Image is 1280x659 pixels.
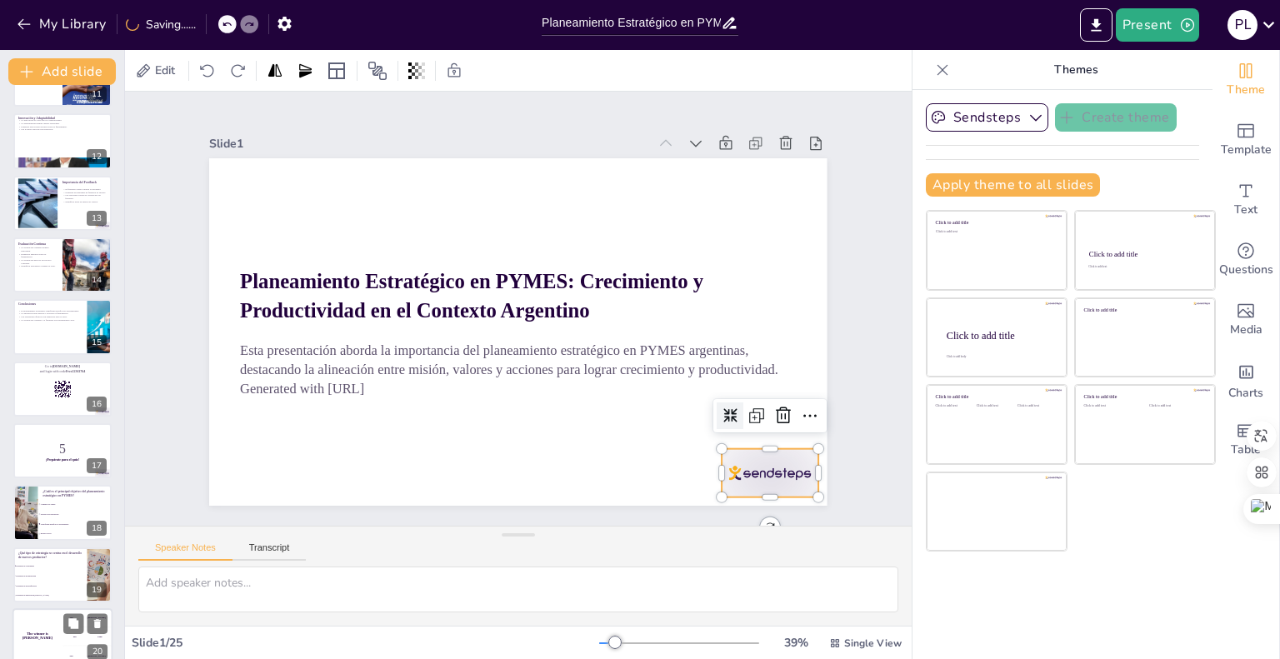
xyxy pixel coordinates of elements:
[62,179,107,184] p: Importancia del Feedback
[1231,441,1261,459] span: Table
[41,532,111,534] span: Reducir costos
[1219,261,1273,279] span: Questions
[87,397,107,412] div: 16
[87,87,107,102] div: 11
[13,362,112,417] div: 16
[18,116,107,121] p: Innovación y Adaptabilidad
[977,404,1014,408] div: Click to add text
[1228,384,1263,402] span: Charts
[277,132,801,392] p: Esta presentación aborda la importancia del planeamiento estratégico en PYMES argentinas, destaca...
[1084,394,1203,400] div: Click to add title
[947,329,1053,341] div: Click to add title
[293,114,809,357] p: Generated with [URL]
[42,488,107,497] p: ¿Cuál es el principal objetivo del planeamiento estratégico en PYMES?
[1227,81,1265,99] span: Theme
[8,58,116,85] button: Add slide
[1149,404,1202,408] div: Click to add text
[18,551,82,560] p: ¿Qué tipo de estrategia se centra en el desarrollo de nuevos productos?
[16,575,86,577] span: Estrategia de productividad
[87,211,107,226] div: 13
[62,627,112,646] div: 200
[16,594,86,596] span: Estrategia de penetración [PERSON_NAME]
[62,191,107,194] p: Fomentar un ambiente de feedback es valioso.
[18,369,107,374] p: and login with code
[18,440,107,458] p: 5
[1080,8,1112,42] button: Export to PowerPoint
[1234,201,1257,219] span: Text
[776,635,816,651] div: 39 %
[1084,404,1137,408] div: Click to add text
[87,614,107,634] button: Delete Slide
[87,335,107,350] div: 15
[18,364,107,369] p: Go to
[232,542,307,561] button: Transcript
[18,252,57,258] p: Establecer métricas claras es fundamental.
[46,458,79,462] strong: ¡Prepárate para el quiz!
[13,113,112,168] div: 12
[18,258,57,264] p: La evaluación debe ser un proceso constante.
[330,400,737,592] div: Slide 1
[1212,230,1279,290] div: Get real-time input from your audience
[152,62,178,78] span: Edit
[52,365,80,368] strong: [DOMAIN_NAME]
[138,542,232,561] button: Speaker Notes
[87,521,107,536] div: 18
[18,119,107,122] p: La innovación es clave para la competitividad.
[1212,410,1279,470] div: Add a table
[844,637,902,650] span: Single View
[18,319,82,322] p: La evaluación continua y el feedback son herramientas clave.
[126,17,196,32] div: Saving......
[1212,50,1279,110] div: Change the overall theme
[926,173,1100,197] button: Apply theme to all slides
[926,103,1048,132] button: Sendsteps
[13,176,112,231] div: 13
[18,122,107,126] p: La adaptabilidad permite ajustar estrategias.
[16,565,86,567] span: Estrategia de crecimiento
[62,200,107,203] p: Identificar áreas de mejora es crucial.
[1084,307,1203,312] div: Click to add title
[18,302,82,307] p: Conclusiones
[1212,290,1279,350] div: Add images, graphics, shapes or video
[18,242,57,247] p: Evaluación Continua
[1088,266,1199,269] div: Click to add text
[956,50,1196,90] p: Themes
[936,220,1055,226] div: Click to add title
[13,547,112,602] div: 19
[13,299,112,354] div: 15
[542,11,721,35] input: Insert title
[18,310,82,313] p: El planeamiento estratégico transforma desafíos en oportunidades.
[1017,404,1055,408] div: Click to add text
[323,57,350,84] div: Layout
[18,312,82,316] p: La alineación entre misión y acciones es fundamental.
[1055,103,1177,132] button: Create theme
[1212,110,1279,170] div: Add ready made slides
[1212,170,1279,230] div: Add text boxes
[947,355,1052,358] div: Click to add body
[1212,350,1279,410] div: Add charts and graphs
[1116,8,1199,42] button: Present
[62,608,112,627] div: 100
[12,632,62,641] h4: The winner is [PERSON_NAME]
[13,237,112,292] div: 14
[87,149,107,164] div: 12
[936,404,973,408] div: Click to add text
[333,247,777,457] strong: Planeamiento Estratégico en PYMES: Crecimiento y Productividad en el Contexto Argentino
[18,128,107,132] p: Las PYMES exitosas son proactivas.
[87,272,107,287] div: 14
[367,61,387,81] span: Position
[41,503,111,505] span: Aumentar las ventas
[1221,141,1272,159] span: Template
[936,230,1055,234] div: Click to add text
[41,512,111,514] span: Mejorar la productividad
[62,187,107,191] p: El feedback ayuda a ajustar la estrategia.
[1230,321,1262,339] span: Media
[132,635,599,651] div: Slide 1 / 25
[97,636,102,638] div: Jaap
[13,485,112,540] div: 18
[1227,8,1257,42] button: P L
[41,522,111,524] span: Transformar desafíos en oportunidades
[936,394,1055,400] div: Click to add title
[87,458,107,473] div: 17
[16,585,86,587] span: Estrategia de diversificación
[18,125,107,128] p: Fomentar una cultura de innovación es fundamental.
